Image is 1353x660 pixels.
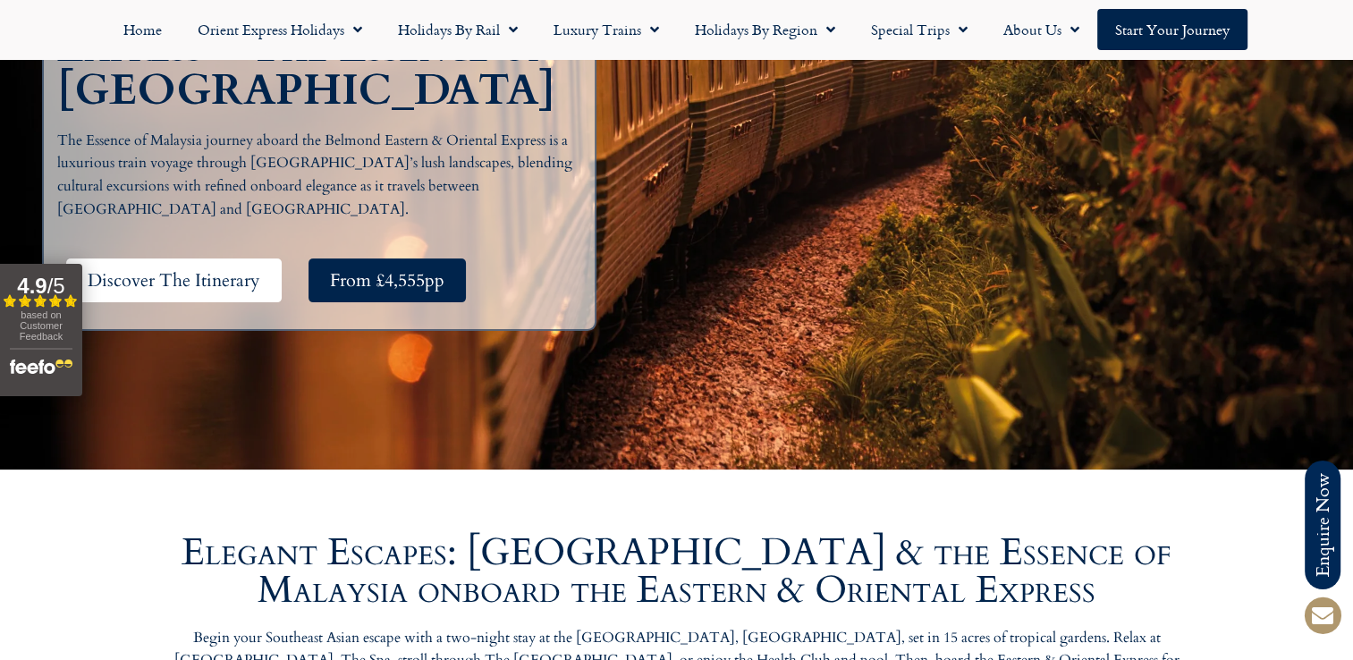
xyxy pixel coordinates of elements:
a: Discover The Itinerary [66,258,282,302]
nav: Menu [9,9,1344,50]
a: Home [106,9,180,50]
a: Special Trips [853,9,985,50]
a: Luxury Trains [536,9,677,50]
a: Orient Express Holidays [180,9,380,50]
span: Discover The Itinerary [88,269,260,292]
span: From £4,555pp [330,269,444,292]
a: Holidays by Rail [380,9,536,50]
a: Start your Journey [1097,9,1247,50]
h2: Elegant Escapes: [GEOGRAPHIC_DATA] & the Essence of Malaysia onboard the Eastern & Oriental Express [167,534,1187,609]
a: From £4,555pp [309,258,466,302]
a: About Us [985,9,1097,50]
a: Holidays by Region [677,9,853,50]
p: The Essence of Malaysia journey aboard the Belmond Eastern & Oriental Express is a luxurious trai... [57,130,590,221]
